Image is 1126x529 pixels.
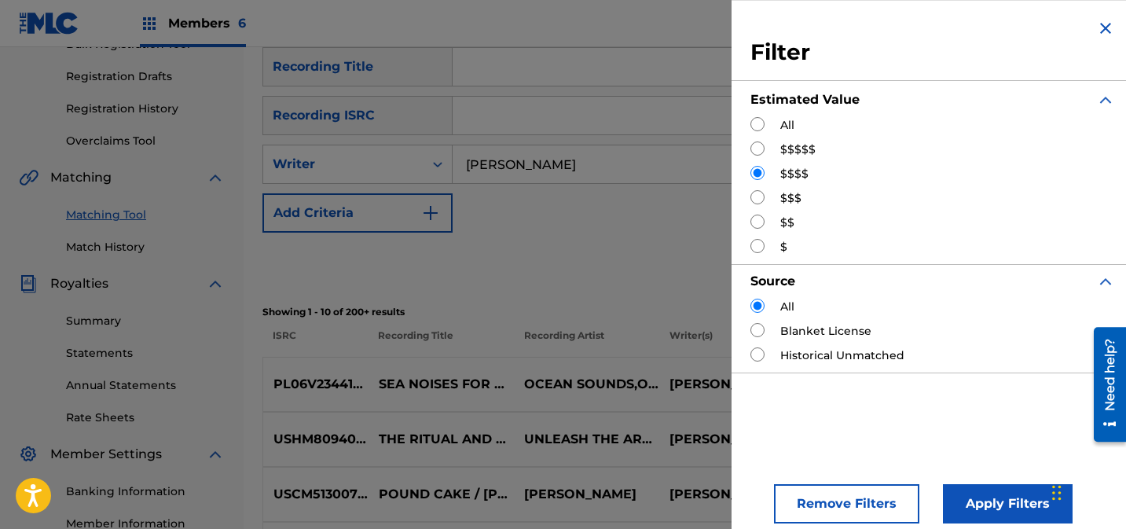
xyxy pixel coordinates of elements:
img: 9d2ae6d4665cec9f34b9.svg [421,204,440,222]
img: expand [206,274,225,293]
p: USCM51300755 [263,485,369,504]
span: Matching [50,168,112,187]
p: POUND CAKE / [PERSON_NAME] MUSIC 2 (FEAT. [PERSON_NAME]) [369,485,514,504]
label: $$$$ [780,166,809,182]
label: Blanket License [780,323,871,340]
a: Overclaims Tool [66,133,225,149]
p: PL06V2344108 [263,375,369,394]
img: Top Rightsholders [140,14,159,33]
img: expand [1096,272,1115,291]
p: SEA NOISES FOR PROMOTING A PEACEFUL AND CALMING ENVIRONMENT IN THE WORKPLACE, PT. 50 [369,375,514,394]
img: MLC Logo [19,12,79,35]
p: UNLEASH THE ARCHERS [514,430,659,449]
img: expand [206,445,225,464]
label: Historical Unmatched [780,347,904,364]
span: 6 [238,16,246,31]
a: Statements [66,345,225,362]
a: Registration History [66,101,225,117]
button: Apply Filters [943,484,1073,523]
img: expand [206,168,225,187]
button: Add Criteria [262,193,453,233]
label: $$$ [780,190,801,207]
a: Banking Information [66,483,225,500]
p: [PERSON_NAME], [PERSON_NAME], [PERSON_NAME], [PERSON_NAME], [PERSON_NAME] [659,430,805,449]
p: [PERSON_NAME], [PERSON_NAME], [PERSON_NAME], [PERSON_NAME], [PERSON_NAME], [PERSON_NAME] [PERSON_... [659,485,805,504]
a: Rate Sheets [66,410,225,426]
p: [PERSON_NAME] [514,485,659,504]
p: THE RITUAL AND THE RECKONING [369,430,514,449]
div: Drag [1052,469,1062,516]
img: Royalties [19,274,38,293]
label: $$$$$ [780,141,816,158]
label: All [780,117,794,134]
label: $$ [780,215,794,231]
img: close [1096,19,1115,38]
a: Match History [66,239,225,255]
a: Matching Tool [66,207,225,223]
a: Annual Statements [66,377,225,394]
strong: Source [750,274,795,288]
span: Royalties [50,274,108,293]
img: expand [1096,90,1115,109]
label: $ [780,239,787,255]
strong: Estimated Value [750,92,860,107]
a: Registration Drafts [66,68,225,85]
iframe: Chat Widget [1047,454,1126,529]
form: Search Form [262,47,1107,296]
label: All [780,299,794,315]
p: Showing 1 - 10 of 200+ results [262,305,1107,319]
p: Writer(s) [659,329,805,357]
p: USHM80940319 [263,430,369,449]
a: Summary [66,313,225,329]
iframe: Resource Center [1082,321,1126,448]
div: Writer [273,155,414,174]
p: Recording Title [368,329,514,357]
span: Members [168,14,246,32]
button: Remove Filters [774,484,919,523]
img: Matching [19,168,39,187]
span: Member Settings [50,445,162,464]
img: Member Settings [19,445,38,464]
p: ISRC [262,329,368,357]
p: Recording Artist [513,329,659,357]
p: [PERSON_NAME], [PERSON_NAME] [659,375,805,394]
p: OCEAN SOUNDS,OCEAN WAVES & OCEAN WAVES FOR DEEP SLEEP [514,375,659,394]
h3: Filter [750,39,1115,67]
